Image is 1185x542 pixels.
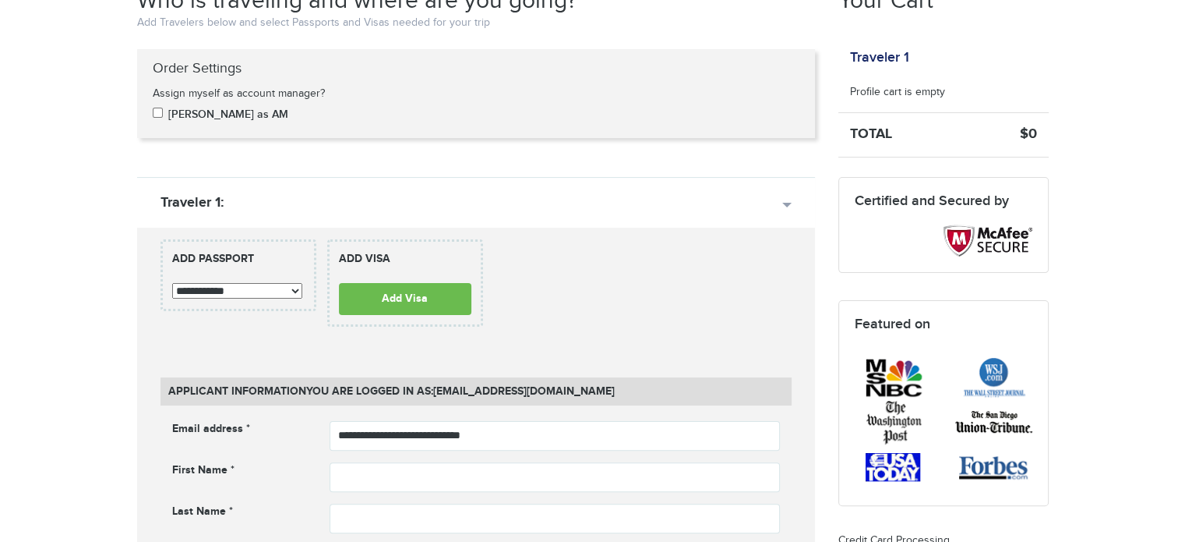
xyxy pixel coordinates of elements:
img: featured-tribune.png [955,400,1032,445]
li: Profile cart is empty [838,73,1049,113]
label: Last Name * [172,504,233,519]
h4: Applicant Information [160,377,792,406]
h4: Order Settings [141,61,811,76]
strong: ADD VISA [339,251,471,279]
img: featured-forbes.png [955,445,1032,490]
div: Traveler 1 [838,49,921,66]
h4: Featured on [855,317,1032,332]
img: featured-wsj.png [955,356,1032,400]
strong: Add Passport [172,251,305,279]
label: First Name * [172,462,235,478]
a: Traveler 1: [137,177,815,228]
strong: $0 [1020,126,1037,143]
h5: Total [838,127,963,143]
img: featured-usatoday.png [855,445,932,490]
span: You are logged in as: [EMAIL_ADDRESS][DOMAIN_NAME] [306,384,615,398]
p: Add Travelers below and select Passports and Visas needed for your trip [137,15,815,31]
a: Add Visa [339,283,471,315]
label: Email address * [172,421,250,437]
img: featured-msnbc.png [855,356,932,400]
label: [PERSON_NAME] as AM [168,107,288,122]
img: featured-post.png [855,400,932,445]
h4: Certified and Secured by [855,193,1032,209]
h5: Assign myself as account manager? [153,88,353,100]
img: Mcaffee [943,225,1032,257]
